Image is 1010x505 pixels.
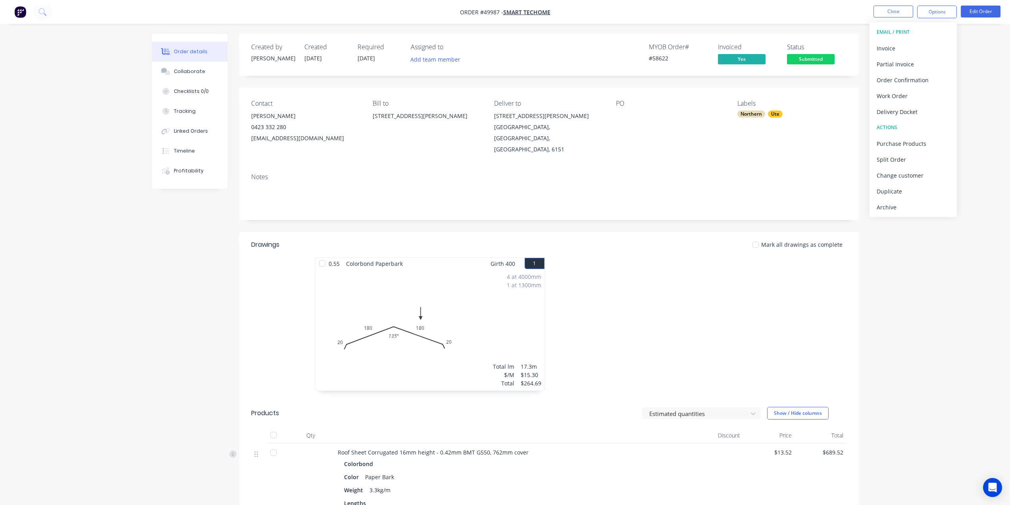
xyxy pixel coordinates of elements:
div: Total [795,428,846,443]
div: Deliver to [494,100,603,107]
div: Paper Bark [362,471,397,483]
div: Ute [768,110,783,118]
div: $264.69 [521,379,541,387]
div: Collaborate [174,68,205,75]
div: 4 at 4000mm [507,273,541,281]
div: Bill to [373,100,481,107]
button: Order details [152,42,227,62]
span: $689.52 [798,448,843,457]
div: Work Order [877,90,950,102]
div: Total lm [493,362,514,371]
div: Linked Orders [174,128,208,135]
div: Partial Invoice [877,58,950,70]
span: Colorbond Paperbark [343,258,406,269]
div: Delivery Docket [877,106,950,118]
div: 3.3kg/m [366,484,394,496]
span: Yes [718,54,766,64]
button: 1 [525,258,544,269]
div: Checklists 0/0 [174,88,209,95]
div: Required [358,43,401,51]
div: Invoice [877,43,950,54]
div: Drawings [251,240,279,250]
div: Assigned to [411,43,490,51]
div: Total [493,379,514,387]
span: 0.55 [325,258,343,269]
div: MYOB Order # [649,43,708,51]
div: Profitability [174,167,204,174]
span: Mark all drawings as complete [761,240,843,249]
div: 1 at 1300mm [507,281,541,289]
div: EMAIL / PRINT [877,27,950,37]
div: [PERSON_NAME] [251,110,360,122]
button: Collaborate [152,62,227,81]
a: Smart Techome [503,8,550,16]
div: Archive [877,201,950,213]
img: Factory [14,6,26,18]
div: Notes [251,173,846,181]
div: Products [251,408,279,418]
button: Submitted [787,54,835,66]
button: Add team member [411,54,465,65]
div: [EMAIL_ADDRESS][DOMAIN_NAME] [251,133,360,144]
button: Edit Order [961,6,1000,17]
div: [STREET_ADDRESS][PERSON_NAME][GEOGRAPHIC_DATA], [GEOGRAPHIC_DATA], [GEOGRAPHIC_DATA], 6151 [494,110,603,155]
span: Submitted [787,54,835,64]
button: Profitability [152,161,227,181]
div: [STREET_ADDRESS][PERSON_NAME] [494,110,603,122]
div: Change customer [877,170,950,181]
div: Created by [251,43,295,51]
button: Timeline [152,141,227,161]
button: Options [917,6,957,18]
div: Timeline [174,147,195,155]
div: ACTIONS [877,122,950,133]
div: Purchase Products [877,138,950,149]
div: Qty [287,428,335,443]
div: Status [787,43,846,51]
div: Invoiced [718,43,777,51]
button: Show / Hide columns [767,407,829,420]
span: [DATE] [304,54,322,62]
div: 0423 332 280 [251,122,360,133]
div: Weight [344,484,366,496]
div: Order Confirmation [877,74,950,86]
button: Add team member [406,54,464,65]
div: Created [304,43,348,51]
button: Linked Orders [152,121,227,141]
div: Contact [251,100,360,107]
span: [DATE] [358,54,375,62]
div: Order details [174,48,208,55]
button: Checklists 0/0 [152,81,227,101]
span: $13.52 [746,448,792,457]
div: Labels [737,100,846,107]
div: Open Intercom Messenger [983,478,1002,497]
div: $15.30 [521,371,541,379]
div: Split Order [877,154,950,165]
div: [PERSON_NAME]0423 332 280[EMAIL_ADDRESS][DOMAIN_NAME] [251,110,360,144]
div: [PERSON_NAME] [251,54,295,62]
div: 02018018020135º4 at 4000mm1 at 1300mmTotal lm$/MTotal17.3m$15.30$264.69 [315,269,544,391]
div: Colorbond [344,458,376,470]
div: Northern [737,110,765,118]
div: Tracking [174,108,196,115]
div: [GEOGRAPHIC_DATA], [GEOGRAPHIC_DATA], [GEOGRAPHIC_DATA], 6151 [494,122,603,155]
div: [STREET_ADDRESS][PERSON_NAME] [373,110,481,122]
div: Price [743,428,795,443]
div: Color [344,471,362,483]
span: Girth 400 [491,258,515,269]
div: Discount [692,428,743,443]
span: Order #49987 - [460,8,503,16]
div: PO [616,100,725,107]
div: 17.3m [521,362,541,371]
span: Roof Sheet Corrugated 16mm height - 0.42mm BMT G550, 762mm cover [338,449,529,456]
div: Duplicate [877,186,950,197]
div: $/M [493,371,514,379]
button: Tracking [152,101,227,121]
div: #58622 [649,54,708,62]
button: Close [873,6,913,17]
div: [STREET_ADDRESS][PERSON_NAME] [373,110,481,136]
